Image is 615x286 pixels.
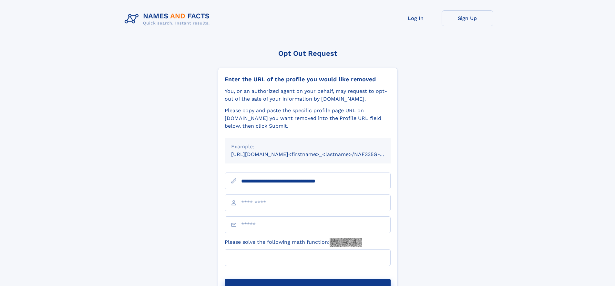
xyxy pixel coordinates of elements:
label: Please solve the following math function: [225,238,362,247]
div: You, or an authorized agent on your behalf, may request to opt-out of the sale of your informatio... [225,87,391,103]
div: Example: [231,143,384,151]
div: Opt Out Request [218,49,397,57]
div: Enter the URL of the profile you would like removed [225,76,391,83]
a: Log In [390,10,442,26]
img: Logo Names and Facts [122,10,215,28]
a: Sign Up [442,10,493,26]
small: [URL][DOMAIN_NAME]<firstname>_<lastname>/NAF325G-xxxxxxxx [231,151,403,157]
div: Please copy and paste the specific profile page URL on [DOMAIN_NAME] you want removed into the Pr... [225,107,391,130]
